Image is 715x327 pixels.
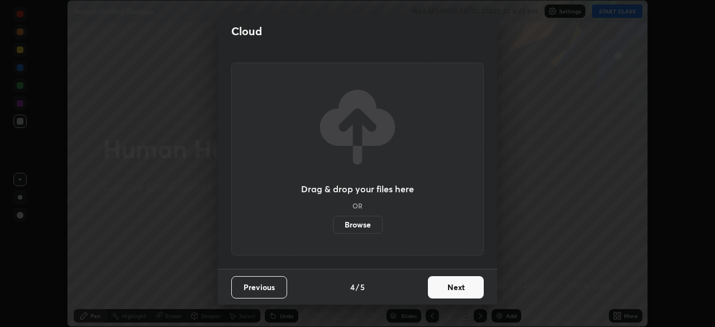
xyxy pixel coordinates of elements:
[231,24,262,39] h2: Cloud
[360,281,365,293] h4: 5
[301,184,414,193] h3: Drag & drop your files here
[352,202,363,209] h5: OR
[428,276,484,298] button: Next
[231,276,287,298] button: Previous
[350,281,355,293] h4: 4
[356,281,359,293] h4: /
